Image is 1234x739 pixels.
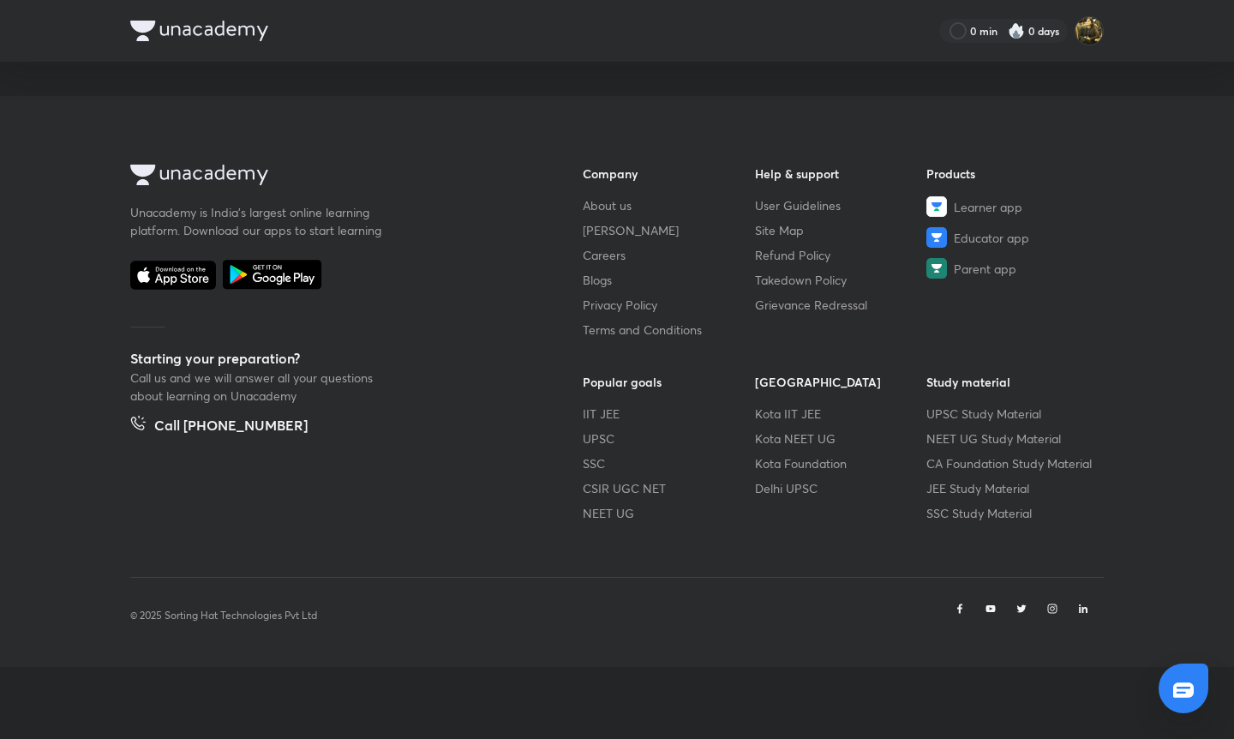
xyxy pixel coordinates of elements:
img: streak [1008,22,1025,39]
a: UPSC [583,430,755,448]
p: Call us and we will answer all your questions about learning on Unacademy [130,369,387,405]
span: Learner app [954,198,1022,216]
a: Company Logo [130,165,528,189]
h6: Products [926,165,1099,183]
a: IIT JEE [583,405,755,423]
a: Kota NEET UG [755,430,927,448]
h6: Popular goals [583,373,755,391]
img: Educator app [926,227,947,248]
a: Call [PHONE_NUMBER] [130,415,308,439]
a: Educator app [926,227,1099,248]
a: Site Map [755,221,927,239]
a: JEE Study Material [926,479,1099,497]
h6: Company [583,165,755,183]
a: About us [583,196,755,214]
a: User Guidelines [755,196,927,214]
span: Parent app [954,260,1016,278]
p: Unacademy is India’s largest online learning platform. Download our apps to start learning [130,203,387,239]
a: Blogs [583,271,755,289]
a: Learner app [926,196,1099,217]
h6: Study material [926,373,1099,391]
a: Careers [583,246,755,264]
a: CA Foundation Study Material [926,454,1099,472]
a: SSC [583,454,755,472]
a: Parent app [926,258,1099,279]
img: Learner app [926,196,947,217]
a: Refund Policy [755,246,927,264]
a: Terms and Conditions [583,321,755,339]
h6: Help & support [755,165,927,183]
a: UPSC Study Material [926,405,1099,423]
img: Parent app [926,258,947,279]
a: Delhi UPSC [755,479,927,497]
h6: [GEOGRAPHIC_DATA] [755,373,927,391]
a: CSIR UGC NET [583,479,755,497]
span: Careers [583,246,626,264]
img: Ishika Yadav [1075,16,1104,45]
a: NEET UG [583,504,755,522]
a: Kota IIT JEE [755,405,927,423]
a: [PERSON_NAME] [583,221,755,239]
h5: Call [PHONE_NUMBER] [154,415,308,439]
img: Company Logo [130,21,268,41]
a: NEET UG Study Material [926,430,1099,448]
a: SSC Study Material [926,504,1099,522]
img: Company Logo [130,165,268,185]
a: Privacy Policy [583,296,755,314]
a: Kota Foundation [755,454,927,472]
a: Grievance Redressal [755,296,927,314]
span: Educator app [954,229,1029,247]
a: Takedown Policy [755,271,927,289]
p: © 2025 Sorting Hat Technologies Pvt Ltd [130,608,317,623]
h5: Starting your preparation? [130,348,528,369]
